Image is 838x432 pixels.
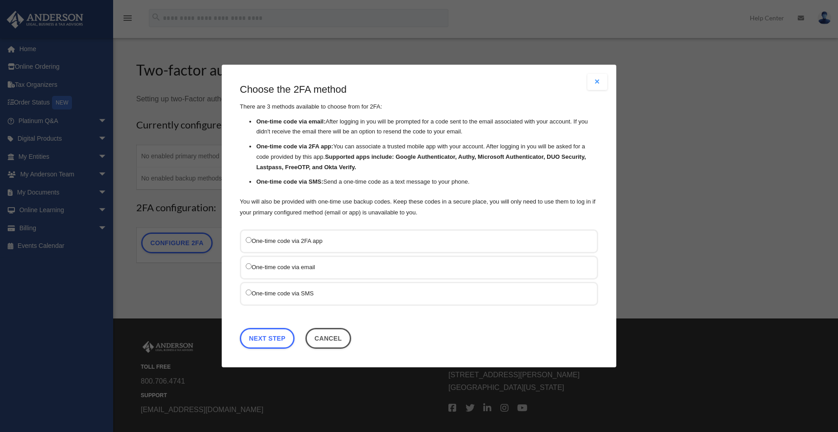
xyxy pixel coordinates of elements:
[256,142,598,172] li: You can associate a trusted mobile app with your account. After logging in you will be asked for ...
[256,177,598,188] li: Send a one-time code as a text message to your phone.
[256,117,598,138] li: After logging in you will be prompted for a code sent to the email associated with your account. ...
[240,328,295,349] a: Next Step
[240,83,598,97] h3: Choose the 2FA method
[240,83,598,218] div: There are 3 methods available to choose from for 2FA:
[256,179,323,185] strong: One-time code via SMS:
[246,237,252,243] input: One-time code via 2FA app
[256,143,333,150] strong: One-time code via 2FA app:
[256,118,325,125] strong: One-time code via email:
[256,153,586,171] strong: Supported apps include: Google Authenticator, Authy, Microsoft Authenticator, DUO Security, Lastp...
[587,74,607,90] button: Close modal
[246,263,252,269] input: One-time code via email
[246,290,252,295] input: One-time code via SMS
[246,288,583,299] label: One-time code via SMS
[246,235,583,247] label: One-time code via 2FA app
[305,328,351,349] button: Close this dialog window
[240,196,598,218] p: You will also be provided with one-time use backup codes. Keep these codes in a secure place, you...
[246,261,583,273] label: One-time code via email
